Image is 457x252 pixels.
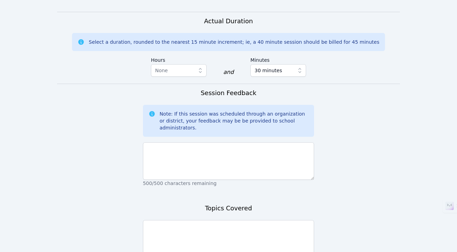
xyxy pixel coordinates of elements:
h3: Session Feedback [201,88,256,98]
h3: Actual Duration [204,16,253,26]
span: 30 minutes [255,66,282,75]
label: Minutes [250,54,306,64]
label: Hours [151,54,207,64]
h3: Topics Covered [205,203,252,213]
div: Note: If this session was scheduled through an organization or district, your feedback may be be ... [160,110,309,131]
p: 500/500 characters remaining [143,180,314,187]
div: and [223,68,234,76]
button: 30 minutes [250,64,306,77]
button: None [151,64,207,77]
span: None [155,68,168,73]
div: Select a duration, rounded to the nearest 15 minute increment; ie, a 40 minute session should be ... [89,39,379,45]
